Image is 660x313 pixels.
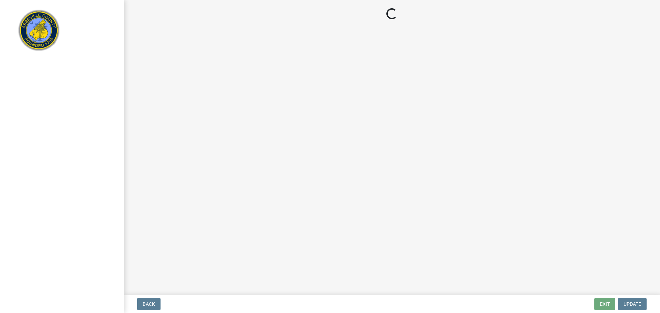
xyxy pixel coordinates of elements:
[14,7,64,58] img: Abbeville County, South Carolina
[143,301,155,307] span: Back
[618,298,647,310] button: Update
[624,301,641,307] span: Update
[594,298,615,310] button: Exit
[137,298,161,310] button: Back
